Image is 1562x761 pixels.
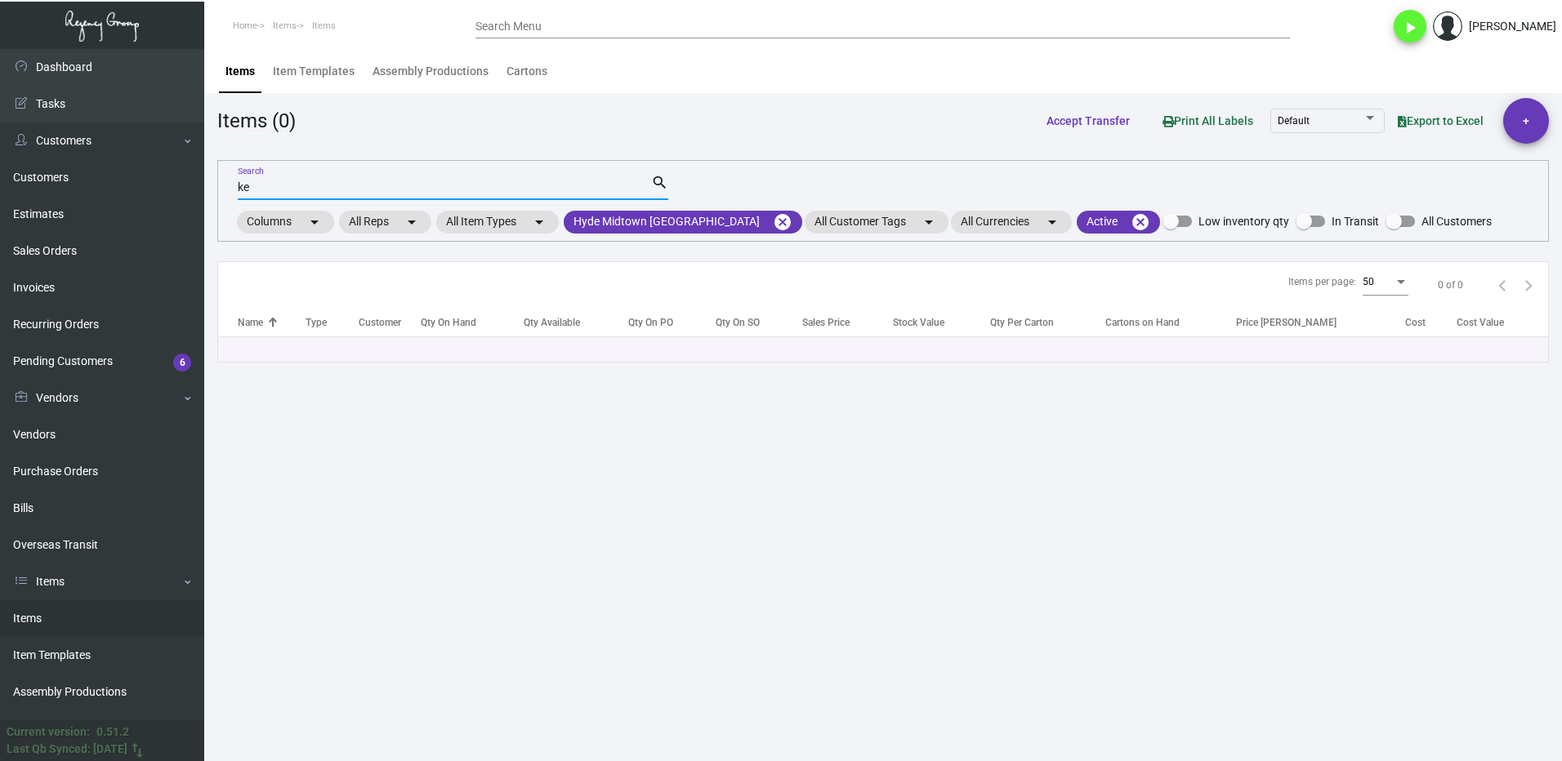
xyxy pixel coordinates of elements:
span: Low inventory qty [1198,211,1289,231]
mat-select: Items per page: [1363,277,1408,288]
div: Cost [1405,315,1457,330]
span: Home [233,20,257,31]
div: Qty On PO [628,315,716,330]
div: Qty On SO [716,315,760,330]
img: admin@bootstrapmaster.com [1433,11,1462,41]
span: All Customers [1421,211,1492,231]
div: Last Qb Synced: [DATE] [7,741,127,758]
div: Qty Available [524,315,580,330]
i: play_arrow [1400,18,1420,38]
div: Qty Available [524,315,628,330]
div: Sales Price [802,315,894,330]
div: Name [238,315,263,330]
div: Assembly Productions [373,63,489,80]
div: Current version: [7,723,90,741]
div: Cartons on Hand [1105,315,1180,330]
button: Accept Transfer [1033,106,1143,136]
div: Price [PERSON_NAME] [1236,315,1337,330]
button: Export to Excel [1385,106,1497,136]
div: Price [PERSON_NAME] [1236,315,1405,330]
mat-chip: Hyde Midtown [GEOGRAPHIC_DATA] [564,211,802,234]
div: Qty On Hand [421,315,476,330]
mat-chip: All Customer Tags [805,211,948,234]
mat-icon: arrow_drop_down [529,212,549,232]
span: Print All Labels [1163,114,1253,127]
mat-icon: arrow_drop_down [1042,212,1062,232]
mat-icon: arrow_drop_down [919,212,939,232]
button: + [1503,98,1549,144]
div: Type [306,315,359,330]
div: Type [306,315,327,330]
mat-icon: cancel [773,212,792,232]
div: Items per page: [1288,274,1356,289]
button: Print All Labels [1149,106,1266,136]
mat-chip: All Currencies [951,211,1072,234]
mat-icon: cancel [1131,212,1150,232]
div: 0.51.2 [96,723,129,741]
div: Cartons [507,63,547,80]
span: Items [273,20,297,31]
th: Customer [359,308,421,336]
div: Cartons on Hand [1105,315,1236,330]
div: Cost [1405,315,1426,330]
mat-icon: search [651,173,668,193]
div: Items (0) [217,106,296,136]
div: Qty On Hand [421,315,524,330]
span: 50 [1363,276,1374,287]
div: Stock Value [893,315,944,330]
button: Previous page [1489,272,1515,298]
span: In Transit [1332,211,1379,231]
span: + [1523,98,1529,144]
span: Accept Transfer [1047,114,1130,127]
div: Qty On PO [628,315,673,330]
mat-chip: Columns [237,211,334,234]
mat-chip: All Item Types [436,211,559,234]
mat-icon: arrow_drop_down [402,212,422,232]
div: Cost Value [1457,315,1548,330]
div: Qty Per Carton [990,315,1105,330]
div: Qty Per Carton [990,315,1054,330]
div: 0 of 0 [1438,278,1463,292]
span: Default [1278,115,1310,127]
mat-icon: arrow_drop_down [305,212,324,232]
div: [PERSON_NAME] [1469,18,1556,35]
div: Cost Value [1457,315,1504,330]
span: Items [312,20,336,31]
div: Qty On SO [716,315,802,330]
div: Item Templates [273,63,355,80]
button: play_arrow [1394,10,1426,42]
mat-chip: All Reps [339,211,431,234]
div: Items [225,63,255,80]
div: Stock Value [893,315,990,330]
div: Name [238,315,306,330]
button: Next page [1515,272,1542,298]
span: Export to Excel [1398,114,1484,127]
mat-chip: Active [1077,211,1160,234]
div: Sales Price [802,315,850,330]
